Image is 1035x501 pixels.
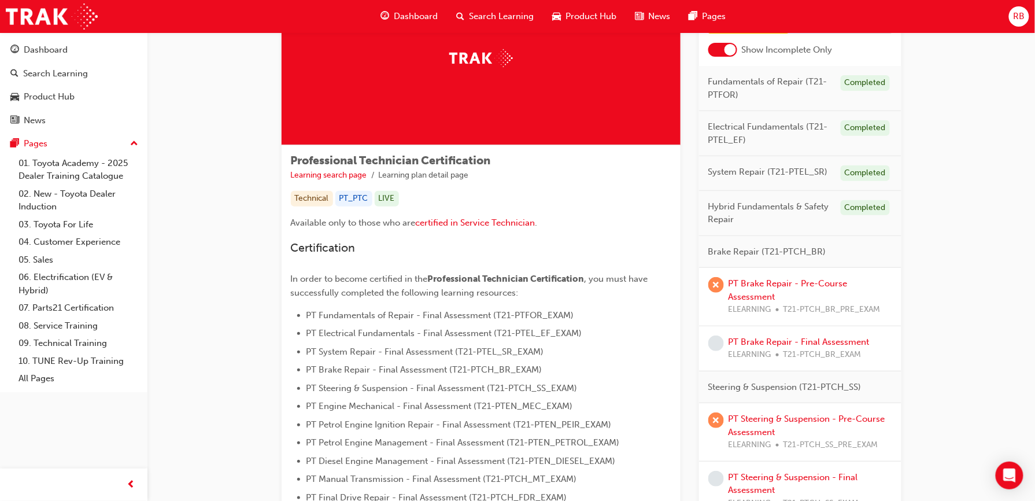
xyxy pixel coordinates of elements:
[10,139,19,149] span: pages-icon
[680,5,735,28] a: pages-iconPages
[372,5,448,28] a: guage-iconDashboard
[708,120,831,146] span: Electrical Fundamentals (T21-PTEL_EF)
[335,191,372,207] div: PT_PTC
[6,3,98,30] img: Trak
[5,133,143,154] button: Pages
[5,86,143,108] a: Product Hub
[470,10,534,23] span: Search Learning
[10,92,19,102] span: car-icon
[306,456,616,466] span: PT Diesel Engine Management - Final Assessment (T21-PTEN_DIESEL_EXAM)
[306,419,612,430] span: PT Petrol Engine Ignition Repair - Final Assessment (T21-PTEN_PEIR_EXAM)
[306,347,544,357] span: PT System Repair - Final Assessment (T21-PTEL_SR_EXAM)
[457,9,465,24] span: search-icon
[5,37,143,133] button: DashboardSearch LearningProduct HubNews
[291,241,356,255] span: Certification
[10,69,19,79] span: search-icon
[291,191,333,207] div: Technical
[649,10,671,23] span: News
[394,10,438,23] span: Dashboard
[291,218,416,228] span: Available only to those who are
[291,274,650,298] span: , you must have successfully completed the following learning resources:
[783,303,881,316] span: T21-PTCH_BR_PRE_EXAM
[841,200,890,216] div: Completed
[5,110,143,131] a: News
[996,462,1023,489] div: Open Intercom Messenger
[291,274,428,284] span: In order to become certified in the
[14,317,143,335] a: 08. Service Training
[729,439,771,452] span: ELEARNING
[708,245,826,259] span: Brake Repair (T21-PTCH_BR)
[14,299,143,317] a: 07. Parts21 Certification
[23,67,88,80] div: Search Learning
[14,251,143,269] a: 05. Sales
[428,274,585,284] span: Professional Technician Certification
[291,170,367,180] a: Learning search page
[416,218,535,228] a: certified in Service Technician
[708,165,828,179] span: System Repair (T21-PTEL_SR)
[841,75,890,91] div: Completed
[448,5,544,28] a: search-iconSearch Learning
[708,336,724,351] span: learningRecordVerb_NONE-icon
[306,364,542,375] span: PT Brake Repair - Final Assessment (T21-PTCH_BR_EXAM)
[14,216,143,234] a: 03. Toyota For Life
[544,5,626,28] a: car-iconProduct Hub
[729,337,870,347] a: PT Brake Repair - Final Assessment
[1013,10,1025,23] span: RB
[708,471,724,487] span: learningRecordVerb_NONE-icon
[553,9,561,24] span: car-icon
[708,75,831,101] span: Fundamentals of Repair (T21-PTFOR)
[5,63,143,84] a: Search Learning
[729,472,858,496] a: PT Steering & Suspension - Final Assessment
[841,120,890,136] div: Completed
[127,478,136,492] span: prev-icon
[14,185,143,216] a: 02. New - Toyota Dealer Induction
[306,310,574,321] span: PT Fundamentals of Repair - Final Assessment (T21-PTFOR_EXAM)
[14,233,143,251] a: 04. Customer Experience
[729,303,771,316] span: ELEARNING
[729,278,848,302] a: PT Brake Repair - Pre-Course Assessment
[783,348,862,362] span: T21-PTCH_BR_EXAM
[379,169,469,182] li: Learning plan detail page
[24,43,68,57] div: Dashboard
[729,414,885,437] a: PT Steering & Suspension - Pre-Course Assessment
[729,348,771,362] span: ELEARNING
[24,137,47,150] div: Pages
[24,90,75,104] div: Product Hub
[708,200,831,226] span: Hybrid Fundamentals & Safety Repair
[14,154,143,185] a: 01. Toyota Academy - 2025 Dealer Training Catalogue
[703,10,726,23] span: Pages
[130,137,138,152] span: up-icon
[14,352,143,370] a: 10. TUNE Rev-Up Training
[841,165,890,181] div: Completed
[10,116,19,126] span: news-icon
[783,439,878,452] span: T21-PTCH_SS_PRE_EXAM
[306,401,573,411] span: PT Engine Mechanical - Final Assessment (T21-PTEN_MEC_EXAM)
[708,381,862,394] span: Steering & Suspension (T21-PTCH_SS)
[14,268,143,299] a: 06. Electrification (EV & Hybrid)
[689,9,698,24] span: pages-icon
[708,277,724,293] span: learningRecordVerb_FAIL-icon
[375,191,399,207] div: LIVE
[449,49,513,67] img: Trak
[5,39,143,61] a: Dashboard
[742,43,833,57] span: Show Incomplete Only
[291,154,491,167] span: Professional Technician Certification
[566,10,617,23] span: Product Hub
[14,370,143,388] a: All Pages
[24,114,46,127] div: News
[14,334,143,352] a: 09. Technical Training
[535,218,538,228] span: .
[381,9,390,24] span: guage-icon
[306,474,577,484] span: PT Manual Transmission - Final Assessment (T21-PTCH_MT_EXAM)
[306,437,620,448] span: PT Petrol Engine Management - Final Assessment (T21-PTEN_PETROL_EXAM)
[635,9,644,24] span: news-icon
[10,45,19,56] span: guage-icon
[1009,6,1029,27] button: RB
[306,383,578,393] span: PT Steering & Suspension - Final Assessment (T21-PTCH_SS_EXAM)
[626,5,680,28] a: news-iconNews
[708,412,724,428] span: learningRecordVerb_FAIL-icon
[306,328,582,338] span: PT Electrical Fundamentals - Final Assessment (T21-PTEL_EF_EXAM)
